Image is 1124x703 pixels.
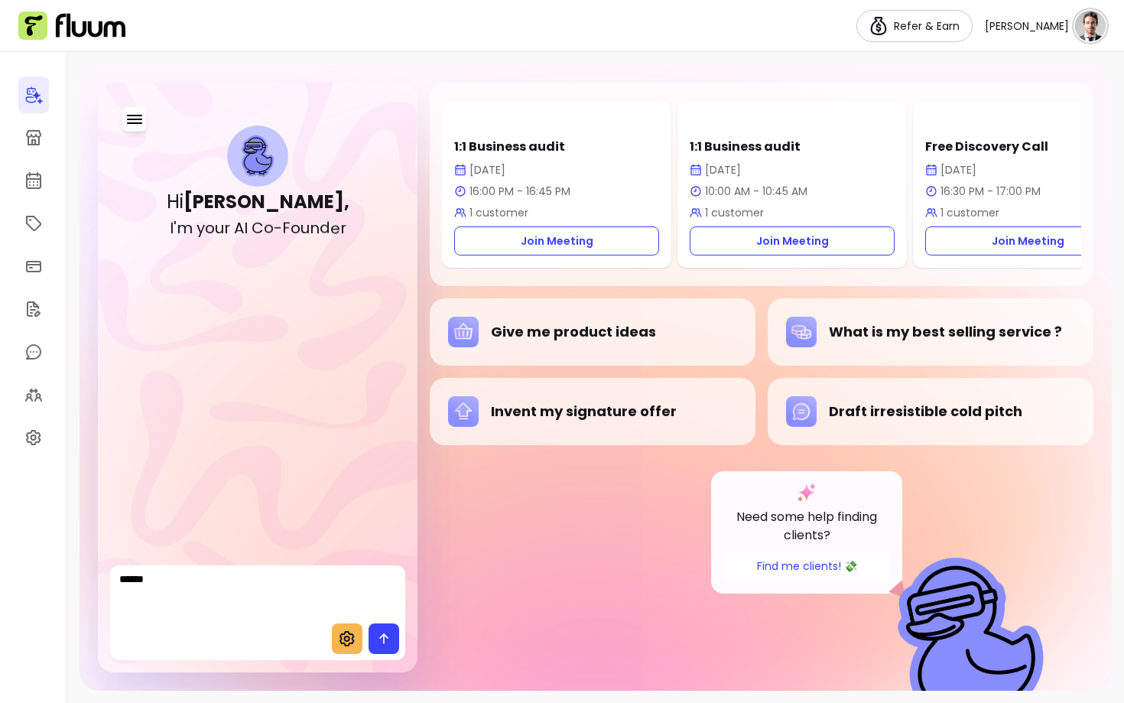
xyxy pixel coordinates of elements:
div: o [291,217,300,239]
div: What is my best selling service ? [786,317,1075,347]
a: Forms [18,291,49,327]
div: m [177,217,193,239]
a: Home [18,76,49,113]
div: F [282,217,291,239]
div: A [234,217,244,239]
a: Sales [18,248,49,285]
div: I [170,217,174,239]
img: avatar [1075,11,1106,41]
p: Need some help finding clients? [723,508,890,545]
a: Join Meeting [690,226,895,255]
img: Give me product ideas [448,317,479,347]
img: AI Co-Founder avatar [242,135,274,176]
button: Find me clients! 💸 [723,551,890,581]
div: o [205,217,215,239]
div: r [340,217,346,239]
img: Draft irresistible cold pitch [786,396,817,427]
a: My Messages [18,334,49,370]
div: d [320,217,330,239]
a: Join Meeting [454,226,659,255]
p: 1 customer [690,205,895,220]
img: AI Co-Founder gradient star [798,483,816,502]
p: [DATE] [454,162,659,177]
div: r [224,217,230,239]
div: Invent my signature offer [448,396,737,427]
img: What is my best selling service ? [786,317,817,347]
span: [PERSON_NAME] [985,18,1069,34]
a: Storefront [18,119,49,156]
textarea: Ask me anything... [119,571,396,617]
img: Fluum Logo [18,11,125,41]
div: o [264,217,274,239]
div: C [252,217,264,239]
div: u [300,217,310,239]
p: 1 customer [454,205,659,220]
div: Draft irresistible cold pitch [786,396,1075,427]
p: 1:1 Business audit [454,138,659,156]
a: Calendar [18,162,49,199]
p: 10:00 AM - 10:45 AM [690,184,895,199]
p: [DATE] [690,162,895,177]
div: I [244,217,248,239]
div: e [330,217,340,239]
div: u [215,217,224,239]
b: [PERSON_NAME] , [184,189,349,214]
p: 1:1 Business audit [690,138,895,156]
button: avatar[PERSON_NAME] [985,11,1106,41]
h1: Hi [167,190,349,214]
p: 16:00 PM - 16:45 PM [454,184,659,199]
div: ' [174,217,177,239]
img: Invent my signature offer [448,396,479,427]
a: Settings [18,419,49,456]
a: Refer & Earn [856,10,973,42]
a: Clients [18,376,49,413]
a: Offerings [18,205,49,242]
div: Give me product ideas [448,317,737,347]
div: - [274,217,282,239]
div: n [310,217,320,239]
div: y [197,217,205,239]
h2: I'm your AI Co-Founder [170,217,346,239]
